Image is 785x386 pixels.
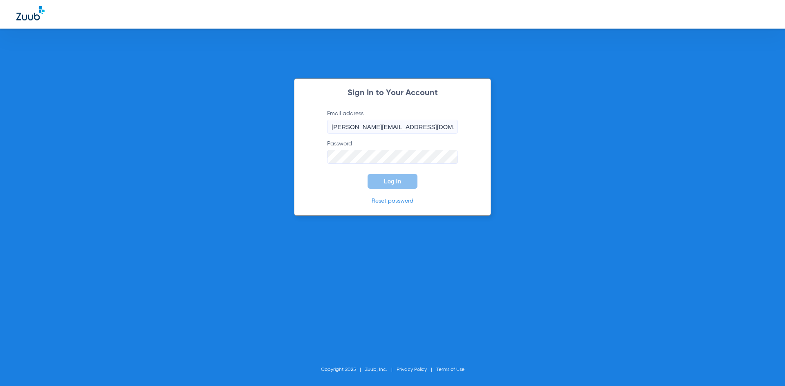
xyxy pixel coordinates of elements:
[327,120,458,134] input: Email address
[397,367,427,372] a: Privacy Policy
[436,367,464,372] a: Terms of Use
[321,366,365,374] li: Copyright 2025
[368,174,417,189] button: Log In
[16,6,45,20] img: Zuub Logo
[602,58,785,386] iframe: Chat Widget
[327,150,458,164] input: Password
[327,109,458,134] label: Email address
[327,140,458,164] label: Password
[365,366,397,374] li: Zuub, Inc.
[372,198,413,204] a: Reset password
[315,89,470,97] h2: Sign In to Your Account
[384,178,401,185] span: Log In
